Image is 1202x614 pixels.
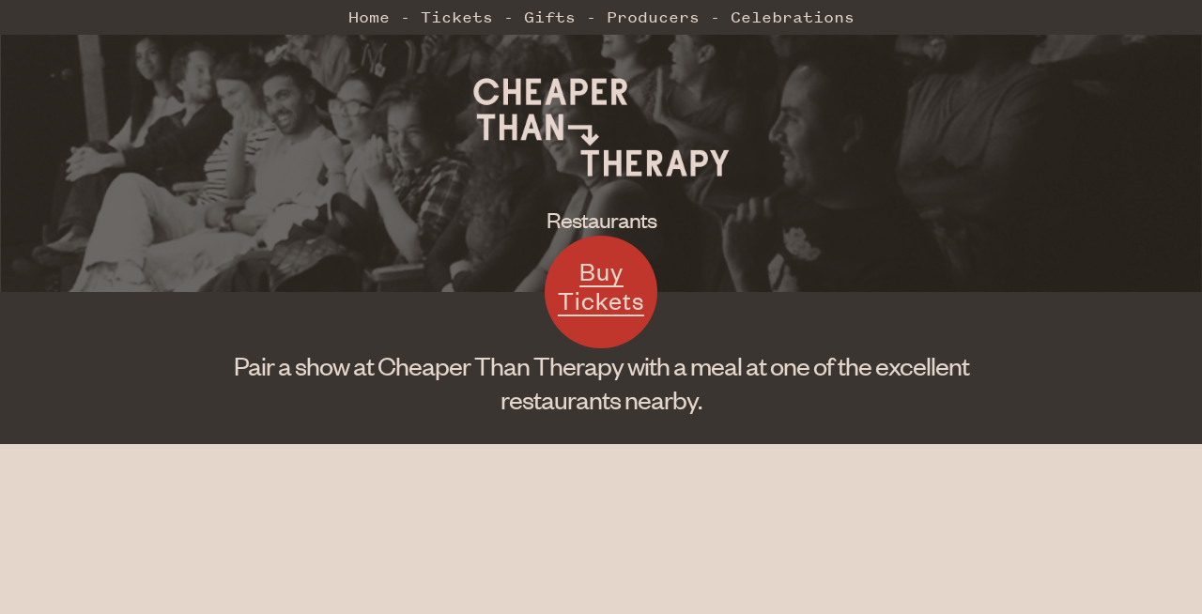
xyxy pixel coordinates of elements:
[558,255,644,316] span: Buy Tickets
[460,56,742,197] img: Cheaper Than Therapy
[545,236,657,348] a: Buy Tickets
[180,348,1022,416] h1: Pair a show at Cheaper Than Therapy with a meal at one of the excellent restaurants nearby.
